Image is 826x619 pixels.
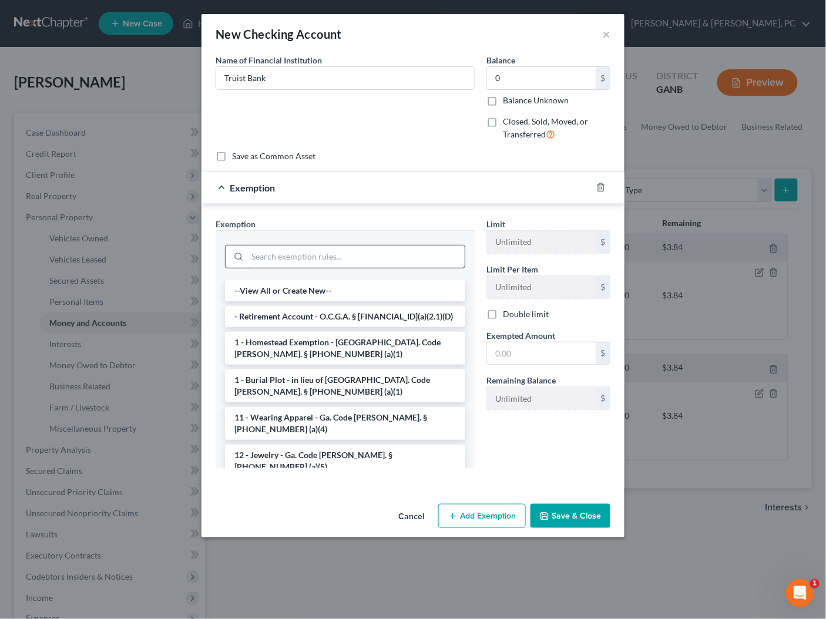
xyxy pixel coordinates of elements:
[216,26,342,42] div: New Checking Account
[596,231,610,253] div: $
[230,182,275,193] span: Exemption
[225,332,465,365] li: 1 - Homestead Exemption - [GEOGRAPHIC_DATA]. Code [PERSON_NAME]. § [PHONE_NUMBER] (a)(1)
[487,67,596,89] input: 0.00
[216,55,322,65] span: Name of Financial Institution
[503,116,588,139] span: Closed, Sold, Moved, or Transferred
[232,150,315,162] label: Save as Common Asset
[503,95,569,106] label: Balance Unknown
[438,504,526,529] button: Add Exemption
[503,308,549,320] label: Double limit
[216,67,474,89] input: Enter name...
[225,369,465,402] li: 1 - Burial Plot - in lieu of [GEOGRAPHIC_DATA]. Code [PERSON_NAME]. § [PHONE_NUMBER] (a)(1)
[602,27,610,41] button: ×
[216,219,256,229] span: Exemption
[486,331,555,341] span: Exempted Amount
[225,306,465,327] li: - Retirement Account - O.C.G.A. § [FINANCIAL_ID](a)(2.1)(D)
[487,387,596,409] input: --
[487,276,596,298] input: --
[487,231,596,253] input: --
[225,407,465,440] li: 11 - Wearing Apparel - Ga. Code [PERSON_NAME]. § [PHONE_NUMBER] (a)(4)
[530,504,610,529] button: Save & Close
[596,342,610,365] div: $
[225,445,465,477] li: 12 - Jewelry - Ga. Code [PERSON_NAME]. § [PHONE_NUMBER] (a)(5)
[486,374,556,386] label: Remaining Balance
[596,67,610,89] div: $
[389,505,434,529] button: Cancel
[810,579,820,588] span: 1
[487,342,596,365] input: 0.00
[596,276,610,298] div: $
[486,263,538,275] label: Limit Per Item
[786,579,814,607] iframe: Intercom live chat
[486,54,515,66] label: Balance
[225,280,465,301] li: --View All or Create New--
[486,219,505,229] span: Limit
[247,245,465,268] input: Search exemption rules...
[596,387,610,409] div: $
